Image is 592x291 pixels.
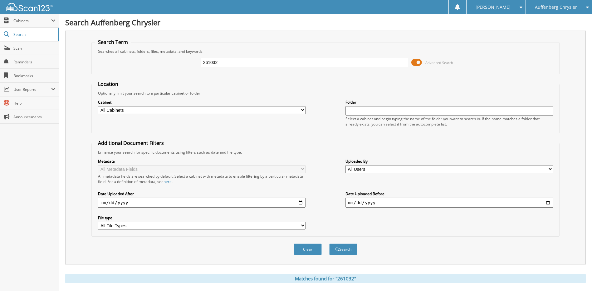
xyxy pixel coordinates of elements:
[345,198,553,208] input: end
[13,101,56,106] span: Help
[65,17,586,27] h1: Search Auffenberg Chrysler
[65,274,586,283] div: Matches found for "261032"
[476,5,511,9] span: [PERSON_NAME]
[95,91,556,96] div: Optionally limit your search to a particular cabinet or folder
[98,174,306,184] div: All metadata fields are searched by default. Select a cabinet with metadata to enable filtering b...
[95,49,556,54] div: Searches all cabinets, folders, files, metadata, and keywords
[425,60,453,65] span: Advanced Search
[98,100,306,105] label: Cabinet
[98,159,306,164] label: Metadata
[6,3,53,11] img: scan123-logo-white.svg
[345,191,553,196] label: Date Uploaded Before
[13,87,51,92] span: User Reports
[345,159,553,164] label: Uploaded By
[98,215,306,220] label: File type
[329,244,357,255] button: Search
[95,39,131,46] legend: Search Term
[13,18,51,23] span: Cabinets
[13,59,56,65] span: Reminders
[95,150,556,155] div: Enhance your search for specific documents using filters such as date and file type.
[98,198,306,208] input: start
[95,81,121,87] legend: Location
[13,32,55,37] span: Search
[535,5,577,9] span: Auffenberg Chrysler
[345,100,553,105] label: Folder
[13,114,56,120] span: Announcements
[98,191,306,196] label: Date Uploaded After
[95,140,167,146] legend: Additional Document Filters
[164,179,172,184] a: here
[13,46,56,51] span: Scan
[294,244,322,255] button: Clear
[13,73,56,78] span: Bookmarks
[345,116,553,127] div: Select a cabinet and begin typing the name of the folder you want to search in. If the name match...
